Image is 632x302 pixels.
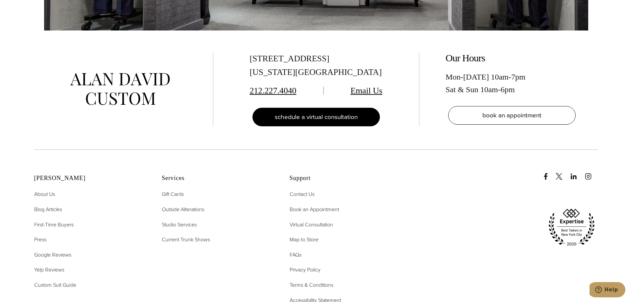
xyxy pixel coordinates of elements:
a: 212.227.4040 [250,86,297,95]
span: schedule a virtual consultation [275,112,358,122]
nav: Services Footer Nav [162,190,273,244]
a: Outside Alterations [162,205,204,214]
a: Gift Cards [162,190,184,199]
a: Press [34,235,46,244]
a: Privacy Policy [290,266,320,274]
a: Contact Us [290,190,315,199]
a: book an appointment [448,106,576,125]
a: Current Trunk Shows [162,235,210,244]
a: Google Reviews [34,251,71,259]
h2: [PERSON_NAME] [34,175,145,182]
a: Blog Articles [34,205,62,214]
div: Mon-[DATE] 10am-7pm Sat & Sun 10am-6pm [446,71,578,96]
span: book an appointment [482,110,541,120]
span: Google Reviews [34,251,71,259]
div: [STREET_ADDRESS] [US_STATE][GEOGRAPHIC_DATA] [250,52,383,79]
span: Yelp Reviews [34,266,64,273]
nav: Alan David Footer Nav [34,190,145,289]
span: Contact Us [290,190,315,198]
a: Terms & Conditions [290,281,333,289]
span: Book an Appointment [290,206,339,213]
span: FAQs [290,251,302,259]
img: expertise, best tailors in new york city 2020 [545,206,598,249]
a: instagram [585,166,598,180]
a: x/twitter [556,166,569,180]
h2: Our Hours [446,52,578,64]
img: alan david custom [70,73,170,105]
a: FAQs [290,251,302,259]
span: Custom Suit Guide [34,281,76,289]
a: Yelp Reviews [34,266,64,274]
a: Studio Services [162,220,197,229]
a: Book an Appointment [290,205,339,214]
iframe: Opens a widget where you can chat to one of our agents [590,282,625,299]
span: About Us [34,190,55,198]
a: schedule a virtual consultation [252,108,380,126]
span: Blog Articles [34,206,62,213]
a: About Us [34,190,55,199]
h2: Services [162,175,273,182]
a: Email Us [351,86,383,95]
a: Map to Store [290,235,318,244]
span: Outside Alterations [162,206,204,213]
span: Terms & Conditions [290,281,333,289]
a: linkedin [570,166,584,180]
span: Gift Cards [162,190,184,198]
span: Privacy Policy [290,266,320,273]
a: Custom Suit Guide [34,281,76,289]
a: First-Time Buyers [34,220,74,229]
h2: Support [290,175,401,182]
a: Virtual Consultation [290,220,333,229]
a: Facebook [542,166,554,180]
